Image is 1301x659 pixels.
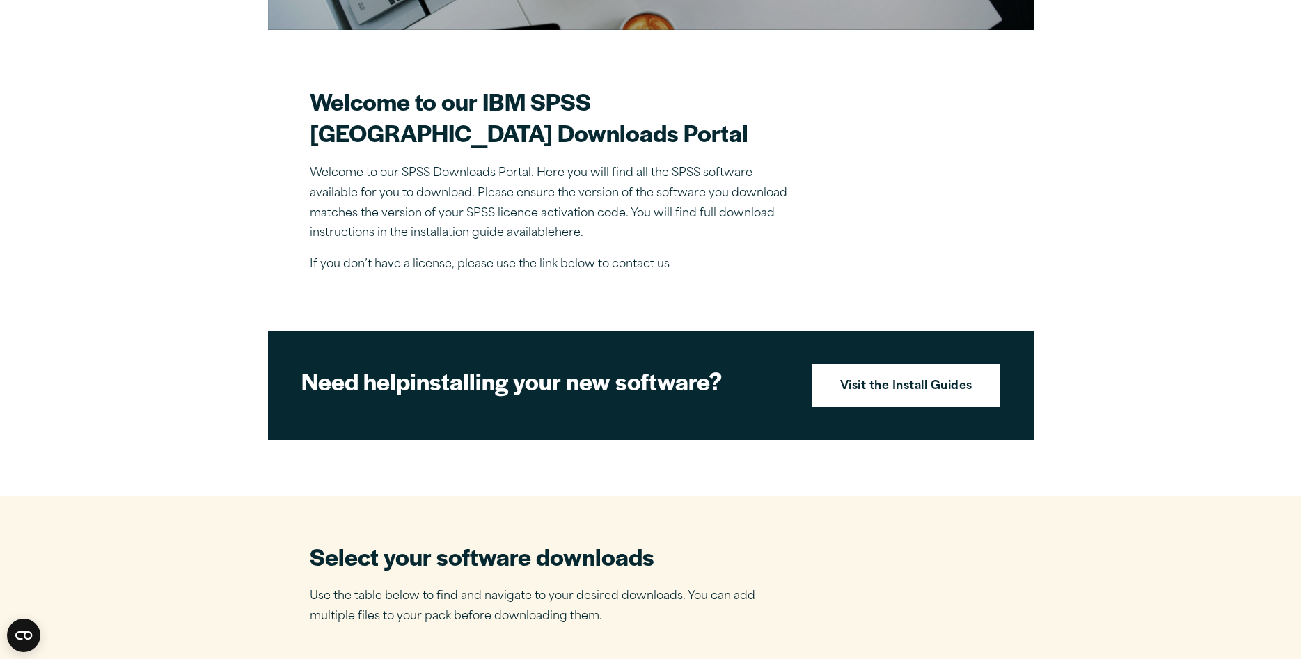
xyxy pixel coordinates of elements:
h2: Welcome to our IBM SPSS [GEOGRAPHIC_DATA] Downloads Portal [310,86,797,148]
strong: Need help [301,364,410,397]
a: here [555,228,581,239]
p: Use the table below to find and navigate to your desired downloads. You can add multiple files to... [310,587,776,627]
h2: installing your new software? [301,365,789,397]
button: Open CMP widget [7,619,40,652]
h2: Select your software downloads [310,541,776,572]
strong: Visit the Install Guides [840,378,972,396]
a: Visit the Install Guides [812,364,1000,407]
p: If you don’t have a license, please use the link below to contact us [310,255,797,275]
p: Welcome to our SPSS Downloads Portal. Here you will find all the SPSS software available for you ... [310,164,797,244]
